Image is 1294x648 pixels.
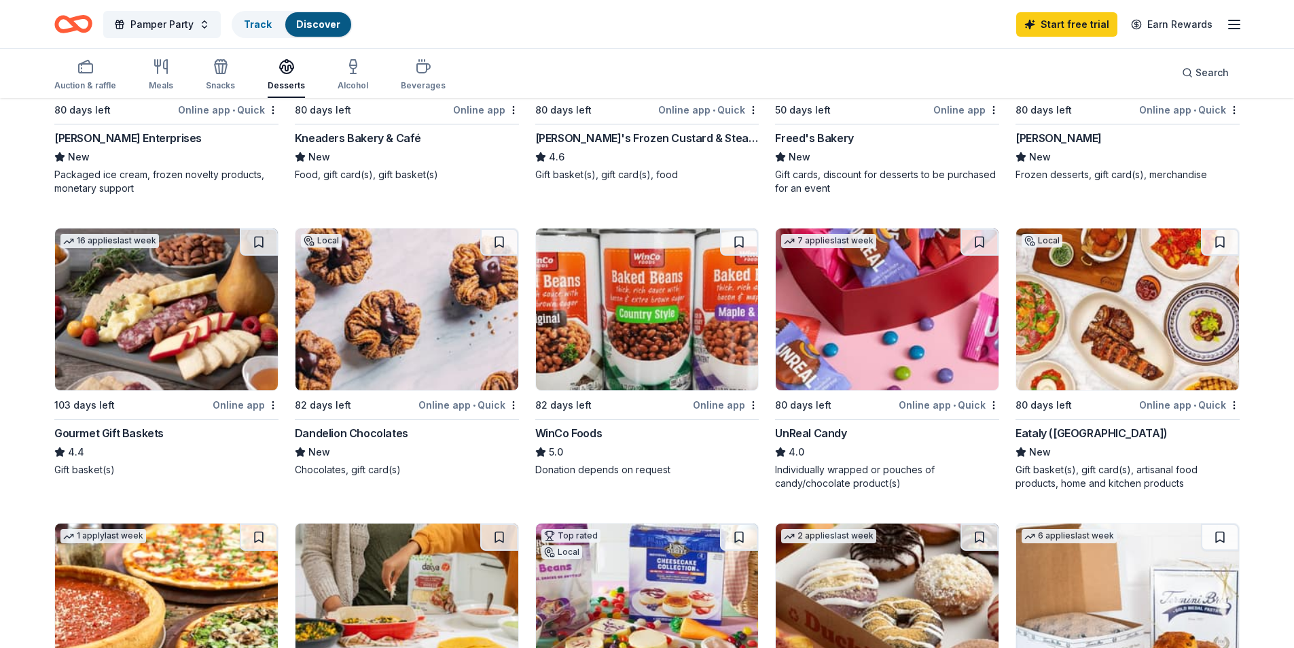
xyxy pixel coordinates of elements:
span: 4.6 [549,149,564,165]
div: 80 days left [1016,102,1072,118]
div: Local [301,234,342,248]
img: Image for Dandelion Chocolates [295,228,518,390]
a: Start free trial [1016,12,1117,37]
div: 6 applies last week [1022,529,1117,543]
div: Online app [213,396,278,413]
div: 50 days left [775,102,831,118]
div: Alcohol [338,80,368,91]
span: New [789,149,810,165]
span: • [1193,105,1196,116]
div: Online app [933,101,999,118]
span: • [713,105,715,116]
button: Snacks [206,53,235,98]
a: Image for WinCo Foods82 days leftOnline appWinCo Foods5.0Donation depends on request [535,228,759,477]
div: Gift basket(s) [54,463,278,477]
span: New [308,444,330,460]
div: Desserts [268,80,305,91]
span: • [232,105,235,116]
div: Kneaders Bakery & Café [295,130,421,146]
span: Search [1196,65,1229,81]
button: TrackDiscover [232,11,353,38]
div: Donation depends on request [535,463,759,477]
button: Meals [149,53,173,98]
div: Eataly ([GEOGRAPHIC_DATA]) [1016,425,1168,441]
a: Image for Dandelion ChocolatesLocal82 days leftOnline app•QuickDandelion ChocolatesNewChocolates,... [295,228,519,477]
span: New [1029,149,1051,165]
div: 2 applies last week [781,529,876,543]
div: Gift basket(s), gift card(s), artisanal food products, home and kitchen products [1016,463,1240,490]
div: 82 days left [535,397,592,413]
div: Gift cards, discount for desserts to be purchased for an event [775,168,999,195]
div: Online app Quick [178,101,278,118]
div: Packaged ice cream, frozen novelty products, monetary support [54,168,278,195]
div: [PERSON_NAME]'s Frozen Custard & Steakburgers [535,130,759,146]
div: 7 applies last week [781,234,876,248]
div: 80 days left [1016,397,1072,413]
span: • [1193,400,1196,411]
img: Image for UnReal Candy [776,228,999,390]
button: Search [1171,59,1240,86]
div: 103 days left [54,397,115,413]
img: Image for Eataly (Las Vegas) [1016,228,1239,390]
a: Image for UnReal Candy7 applieslast week80 days leftOnline app•QuickUnReal Candy4.0Individually w... [775,228,999,490]
span: New [68,149,90,165]
div: UnReal Candy [775,425,846,441]
a: Image for Gourmet Gift Baskets16 applieslast week103 days leftOnline appGourmet Gift Baskets4.4Gi... [54,228,278,477]
a: Earn Rewards [1123,12,1221,37]
div: 1 apply last week [60,529,146,543]
button: Auction & raffle [54,53,116,98]
div: 80 days left [54,102,111,118]
div: Gift basket(s), gift card(s), food [535,168,759,182]
a: Home [54,8,92,40]
a: Discover [296,18,340,30]
div: Gourmet Gift Baskets [54,425,164,441]
a: Image for Eataly (Las Vegas)Local80 days leftOnline app•QuickEataly ([GEOGRAPHIC_DATA])NewGift ba... [1016,228,1240,490]
span: • [473,400,475,411]
span: • [953,400,956,411]
button: Pamper Party [103,11,221,38]
div: Snacks [206,80,235,91]
div: Online app [453,101,519,118]
div: Online app [693,396,759,413]
span: Pamper Party [130,16,194,33]
img: Image for WinCo Foods [536,228,759,390]
div: Auction & raffle [54,80,116,91]
div: WinCo Foods [535,425,603,441]
div: Online app Quick [1139,101,1240,118]
div: Chocolates, gift card(s) [295,463,519,477]
a: Track [244,18,272,30]
span: 4.0 [789,444,804,460]
div: Food, gift card(s), gift basket(s) [295,168,519,182]
button: Desserts [268,53,305,98]
div: 16 applies last week [60,234,159,248]
div: Online app Quick [899,396,999,413]
div: Online app Quick [658,101,759,118]
div: [PERSON_NAME] Enterprises [54,130,202,146]
span: 4.4 [68,444,84,460]
div: 82 days left [295,397,351,413]
span: 5.0 [549,444,563,460]
img: Image for Gourmet Gift Baskets [55,228,278,390]
span: New [1029,444,1051,460]
div: 80 days left [535,102,592,118]
span: New [308,149,330,165]
div: Online app Quick [418,396,519,413]
button: Beverages [401,53,446,98]
div: Dandelion Chocolates [295,425,408,441]
div: 80 days left [295,102,351,118]
div: Meals [149,80,173,91]
div: Local [1022,234,1062,248]
div: Beverages [401,80,446,91]
div: Top rated [541,529,600,543]
div: 80 days left [775,397,831,413]
div: Online app Quick [1139,396,1240,413]
button: Alcohol [338,53,368,98]
div: Freed's Bakery [775,130,853,146]
div: [PERSON_NAME] [1016,130,1102,146]
div: Individually wrapped or pouches of candy/chocolate product(s) [775,463,999,490]
div: Local [541,545,582,559]
div: Frozen desserts, gift card(s), merchandise [1016,168,1240,182]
